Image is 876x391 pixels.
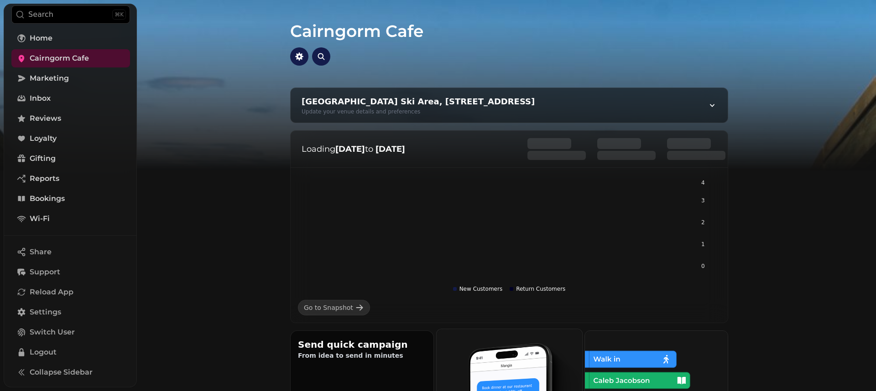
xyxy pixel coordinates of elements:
a: Cairngorm Cafe [11,49,130,67]
span: Share [30,247,52,257]
strong: [DATE] [335,144,365,154]
div: ⌘K [112,10,126,20]
a: Go to Snapshot [298,300,370,315]
span: Inbox [30,93,51,104]
button: Share [11,243,130,261]
a: Inbox [11,89,130,108]
p: Loading to [302,143,509,155]
a: Wi-Fi [11,210,130,228]
div: Update your venue details and preferences [302,108,535,115]
span: Settings [30,307,61,318]
span: Wi-Fi [30,213,50,224]
span: Loyalty [30,133,57,144]
span: Home [30,33,52,44]
a: Loyalty [11,129,130,148]
button: Logout [11,343,130,361]
button: Reload App [11,283,130,301]
tspan: 3 [701,197,705,204]
span: Reviews [30,113,61,124]
span: Support [30,267,60,278]
div: New Customers [453,285,503,293]
button: Collapse Sidebar [11,363,130,381]
span: Reports [30,173,59,184]
tspan: 0 [701,263,705,269]
a: Marketing [11,69,130,87]
span: Gifting [30,153,56,164]
span: Switch User [30,327,75,338]
button: Support [11,263,130,281]
a: Reviews [11,109,130,128]
span: Logout [30,347,57,358]
button: Search⌘K [11,5,130,24]
strong: [DATE] [375,144,405,154]
a: Reports [11,170,130,188]
a: Gifting [11,149,130,168]
div: [GEOGRAPHIC_DATA] Ski Area, [STREET_ADDRESS] [302,95,535,108]
tspan: 4 [701,180,705,186]
a: Settings [11,303,130,321]
span: Collapse Sidebar [30,367,93,378]
span: Bookings [30,193,65,204]
button: Switch User [11,323,130,341]
a: Home [11,29,130,47]
div: Return Customers [510,285,565,293]
tspan: 2 [701,219,705,226]
p: Search [28,9,53,20]
a: Bookings [11,190,130,208]
span: Marketing [30,73,69,84]
tspan: 1 [701,241,705,247]
h2: Send quick campaign [298,338,426,351]
div: Go to Snapshot [304,303,353,312]
span: Reload App [30,287,73,298]
p: From idea to send in minutes [298,351,426,360]
span: Cairngorm Cafe [30,53,89,64]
